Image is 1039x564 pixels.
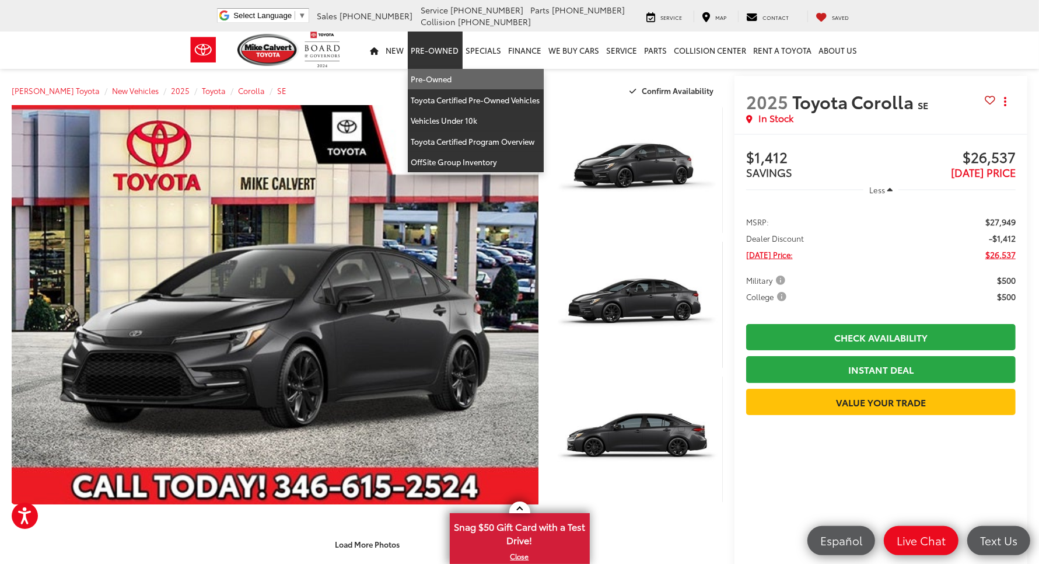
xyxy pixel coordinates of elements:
[642,85,713,96] span: Confirm Availability
[951,165,1016,180] span: [DATE] PRICE
[408,32,463,69] a: Pre-Owned
[997,274,1016,286] span: $500
[327,534,408,555] button: Load More Photos
[12,105,538,504] a: Expand Photo 0
[985,249,1016,260] span: $26,537
[623,81,723,101] button: Confirm Availability
[974,533,1023,548] span: Text Us
[551,105,723,234] a: Expand Photo 1
[408,152,544,172] a: OffSite Group Inventory
[967,526,1030,555] a: Text Us
[746,291,789,302] span: College
[171,85,190,96] a: 2025
[746,149,881,167] span: $1,412
[746,324,1016,350] a: Check Availability
[746,356,1016,382] a: Instant Deal
[661,13,683,21] span: Service
[6,103,544,506] img: 2025 Toyota Corolla SE
[550,104,725,235] img: 2025 Toyota Corolla SE
[459,16,531,27] span: [PHONE_NUMBER]
[792,89,918,114] span: Toyota Corolla
[750,32,816,69] a: Rent a Toyota
[603,32,641,69] a: Service
[758,112,793,125] span: In Stock
[746,89,788,114] span: 2025
[12,85,100,96] a: [PERSON_NAME] Toyota
[383,32,408,69] a: New
[863,179,898,200] button: Less
[550,374,725,506] img: 2025 Toyota Corolla SE
[746,165,792,180] span: SAVINGS
[716,13,727,21] span: Map
[746,291,790,302] button: College
[550,239,725,370] img: 2025 Toyota Corolla SE
[671,32,750,69] a: Collision Center
[989,232,1016,244] span: -$1,412
[233,11,306,20] a: Select Language​
[997,291,1016,302] span: $500
[451,514,589,550] span: Snag $50 Gift Card with a Test Drive!
[112,85,159,96] a: New Vehicles
[746,216,769,228] span: MSRP:
[202,85,226,96] a: Toyota
[814,533,868,548] span: Español
[421,4,449,16] span: Service
[238,85,265,96] a: Corolla
[746,274,788,286] span: Military
[277,85,286,96] a: SE
[463,32,505,69] a: Specials
[408,90,544,111] a: Toyota Certified Pre-Owned Vehicles
[552,4,625,16] span: [PHONE_NUMBER]
[340,10,413,22] span: [PHONE_NUMBER]
[881,149,1016,167] span: $26,537
[545,32,603,69] a: WE BUY CARS
[421,16,456,27] span: Collision
[531,4,550,16] span: Parts
[995,91,1016,112] button: Actions
[746,249,793,260] span: [DATE] Price:
[367,32,383,69] a: Home
[738,11,798,22] a: Contact
[451,4,524,16] span: [PHONE_NUMBER]
[551,241,723,370] a: Expand Photo 2
[832,13,849,21] span: Saved
[918,98,929,112] span: SE
[237,34,299,66] img: Mike Calvert Toyota
[408,131,544,152] a: Toyota Certified Program Overview
[763,13,789,21] span: Contact
[869,184,885,195] span: Less
[551,375,723,504] a: Expand Photo 3
[317,10,338,22] span: Sales
[746,232,804,244] span: Dealer Discount
[746,274,789,286] button: Military
[181,31,225,69] img: Toyota
[807,11,858,22] a: My Saved Vehicles
[298,11,306,20] span: ▼
[233,11,292,20] span: Select Language
[746,389,1016,415] a: Value Your Trade
[816,32,861,69] a: About Us
[807,526,875,555] a: Español
[884,526,958,555] a: Live Chat
[638,11,691,22] a: Service
[408,110,544,131] a: Vehicles Under 10k
[1004,97,1006,106] span: dropdown dots
[891,533,951,548] span: Live Chat
[985,216,1016,228] span: $27,949
[694,11,736,22] a: Map
[641,32,671,69] a: Parts
[408,69,544,90] a: Pre-Owned
[505,32,545,69] a: Finance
